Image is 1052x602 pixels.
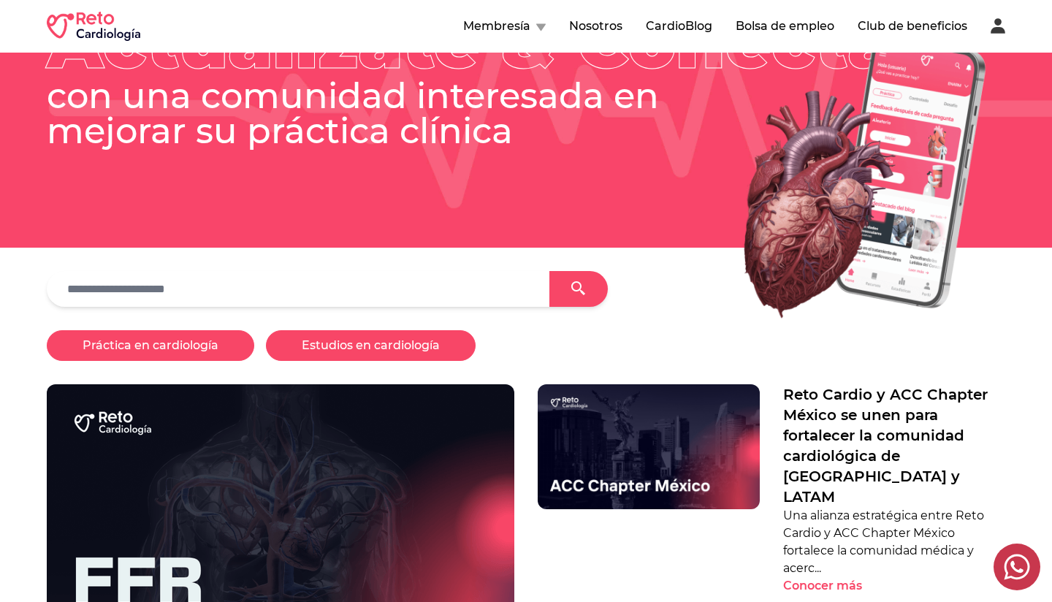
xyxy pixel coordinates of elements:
[736,18,834,35] button: Bolsa de empleo
[783,577,888,595] button: Conocer más
[646,18,712,35] button: CardioBlog
[783,577,862,595] p: Conocer más
[266,330,476,361] button: Estudios en cardiología
[47,330,254,361] button: Práctica en cardiología
[858,18,967,35] button: Club de beneficios
[676,20,1005,335] img: Heart
[569,18,622,35] button: Nosotros
[783,577,1005,595] a: Conocer más
[783,384,1005,507] a: Reto Cardio y ACC Chapter México se unen para fortalecer la comunidad cardiológica de [GEOGRAPHIC...
[783,507,1005,577] p: Una alianza estratégica entre Reto Cardio y ACC Chapter México fortalece la comunidad médica y ac...
[538,384,760,509] img: Reto Cardio y ACC Chapter México se unen para fortalecer la comunidad cardiológica de México y LATAM
[47,12,140,41] img: RETO Cardio Logo
[463,18,546,35] button: Membresía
